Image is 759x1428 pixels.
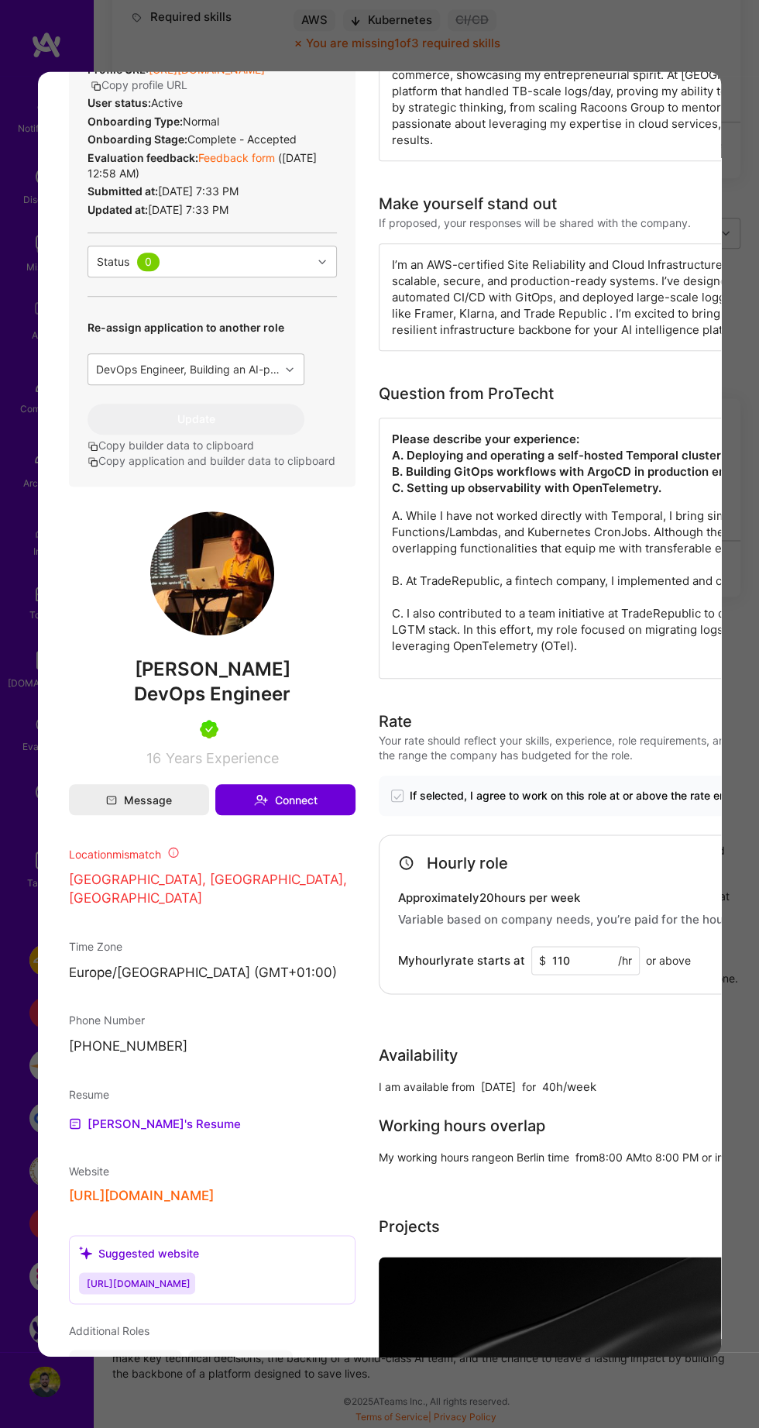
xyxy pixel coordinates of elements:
button: Message [69,784,209,815]
i: icon Copy [88,456,98,466]
i: icon Mail [106,794,117,805]
span: Complete - Accepted [187,132,297,146]
a: Feedback form [198,150,275,163]
div: for [522,1079,536,1095]
strong: Onboarding Stage: [88,132,187,146]
img: User Avatar [150,511,274,635]
span: or above [646,952,691,968]
span: [PERSON_NAME] [69,657,355,680]
span: 16 [146,750,161,766]
div: 0 [137,252,160,270]
div: [DATE] [481,1079,516,1095]
i: icon Connect [254,793,268,807]
button: Connect [215,784,355,815]
img: A.Teamer in Residence [200,719,218,738]
button: [URL][DOMAIN_NAME] [69,1188,214,1203]
div: Rate [379,709,412,732]
button: Update [88,404,304,435]
div: Make yourself stand out [379,191,557,215]
div: 40 [542,1079,556,1095]
span: Time Zone [69,940,122,953]
i: icon SuggestedTeams [79,1245,92,1258]
span: DevOps Engineer [134,682,290,704]
button: Copy builder data to clipboard [88,438,254,453]
a: User Avatar [150,625,274,638]
h4: My hourly rate starts at [398,953,525,967]
i: icon Clock [398,855,414,871]
i: icon Copy [88,441,98,452]
div: h/week [556,1079,596,1095]
div: Working hours overlap [379,1113,545,1137]
strong: Onboarding Type: [88,114,183,127]
strong: User status: [88,96,151,109]
strong: Updated at: [88,202,148,215]
button: Copy profile URL [91,77,187,92]
div: Question from ProTecht [379,381,554,404]
span: 8:00 AM to 8:00 PM or [599,1150,712,1163]
span: /hr [618,952,632,968]
span: Website [69,1165,109,1178]
div: Location mismatch [69,846,355,862]
h4: Hourly role [427,853,508,872]
strong: Profile URL: [88,62,149,75]
div: If proposed, your responses will be shared with the company. [379,215,691,230]
strong: Submitted at: [88,184,158,198]
button: Copy application and builder data to clipboard [88,452,335,468]
p: Re-assign application to another role [88,319,304,335]
div: I am available from [379,1079,475,1095]
i: icon Chevron [286,365,294,373]
a: [PERSON_NAME]'s Resume [69,1114,241,1133]
span: Additional Roles [69,1323,149,1336]
span: $ [539,952,546,968]
strong: Evaluation feedback: [88,150,198,163]
span: [DATE] 7:33 PM [148,202,228,215]
p: [PHONE_NUMBER] [69,1037,355,1055]
span: Resume [69,1087,109,1100]
div: modal [38,71,721,1357]
img: Resume [69,1117,81,1130]
div: Availability [379,1044,458,1067]
span: [DATE] 7:33 PM [158,184,239,198]
div: Projects [379,1214,440,1237]
span: normal [183,114,219,127]
div: DevOps Engineer, Building an AI-powered intelligence platform from the ground up, turning massive... [96,361,281,377]
div: ( [DATE] 12:58 AM ) [88,150,337,180]
div: My working hours range on Berlin time [379,1149,569,1165]
span: Years Experience [166,749,279,766]
input: XXX [531,945,640,975]
span: Phone Number [69,1013,145,1027]
div: Full-Stack Developer [69,1350,182,1375]
div: Status [97,253,129,269]
div: Suggested website [79,1244,199,1260]
a: [URL][DOMAIN_NAME] [149,62,265,75]
span: Active [151,96,183,109]
span: [URL][DOMAIN_NAME] [87,1277,191,1289]
p: [GEOGRAPHIC_DATA], [GEOGRAPHIC_DATA], [GEOGRAPHIC_DATA] [69,871,355,908]
i: icon Copy [91,80,101,91]
div: Software Architect [188,1350,293,1375]
i: icon Chevron [318,257,326,265]
p: Europe/[GEOGRAPHIC_DATA] (GMT+01:00 ) [69,963,355,982]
